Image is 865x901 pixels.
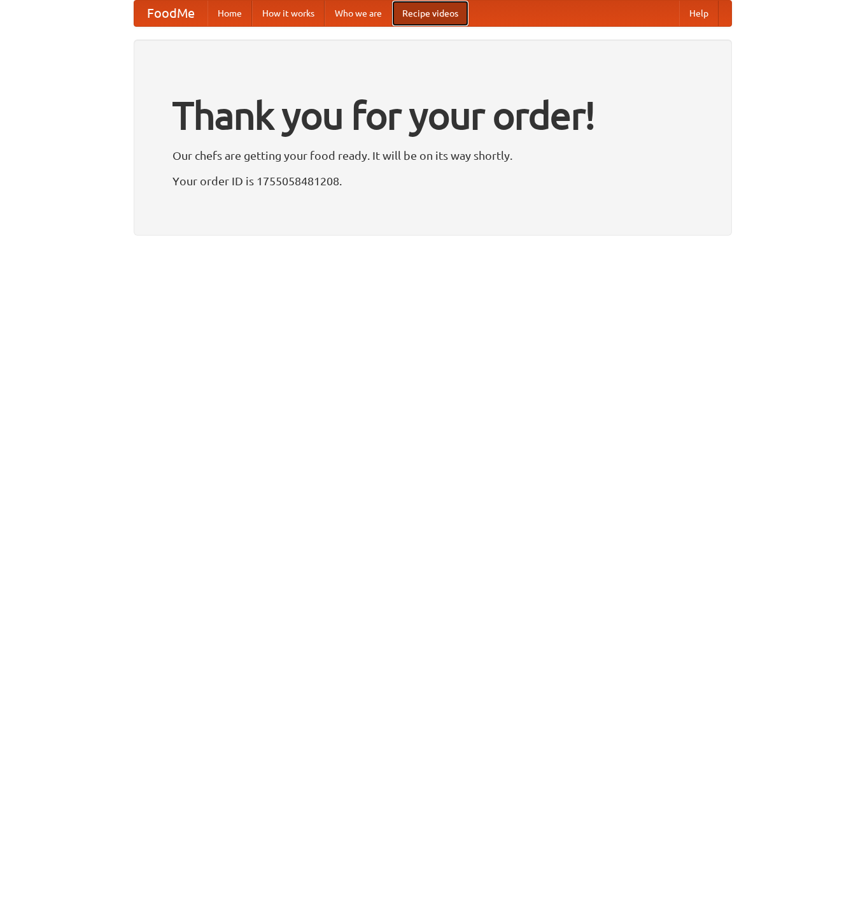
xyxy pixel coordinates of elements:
[252,1,325,26] a: How it works
[679,1,719,26] a: Help
[392,1,468,26] a: Recipe videos
[172,85,693,146] h1: Thank you for your order!
[134,1,207,26] a: FoodMe
[172,146,693,165] p: Our chefs are getting your food ready. It will be on its way shortly.
[172,171,693,190] p: Your order ID is 1755058481208.
[325,1,392,26] a: Who we are
[207,1,252,26] a: Home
